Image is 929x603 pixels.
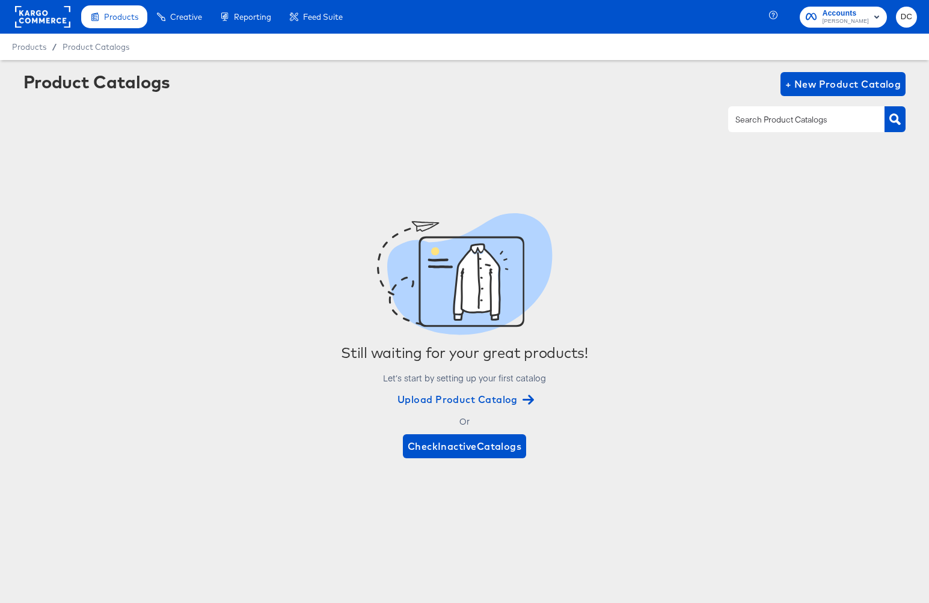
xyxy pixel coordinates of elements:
a: Product Catalogs [63,42,129,52]
div: Or [459,417,470,425]
span: Accounts [823,7,869,20]
div: Let’s start by setting up your first catalog [382,374,547,382]
button: + New Product Catalog [780,72,906,96]
input: Search Product Catalogs [733,113,861,127]
span: Feed Suite [303,12,343,22]
span: Reporting [234,12,271,22]
span: + New Product Catalog [785,76,901,92]
button: Upload Product Catalog [393,391,536,408]
span: Products [12,42,46,52]
span: DC [901,10,912,24]
button: DC [896,7,917,28]
span: / [46,42,63,52]
button: CheckInactiveCatalogs [403,434,527,458]
span: Check Inactive Catalogs [408,438,522,455]
span: Creative [170,12,202,22]
div: Product Catalogs [23,72,170,91]
div: Still waiting for your great products! [341,344,588,361]
span: [PERSON_NAME] [823,17,869,26]
span: Upload Product Catalog [397,391,532,408]
span: Products [104,12,138,22]
button: Accounts[PERSON_NAME] [800,7,887,28]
